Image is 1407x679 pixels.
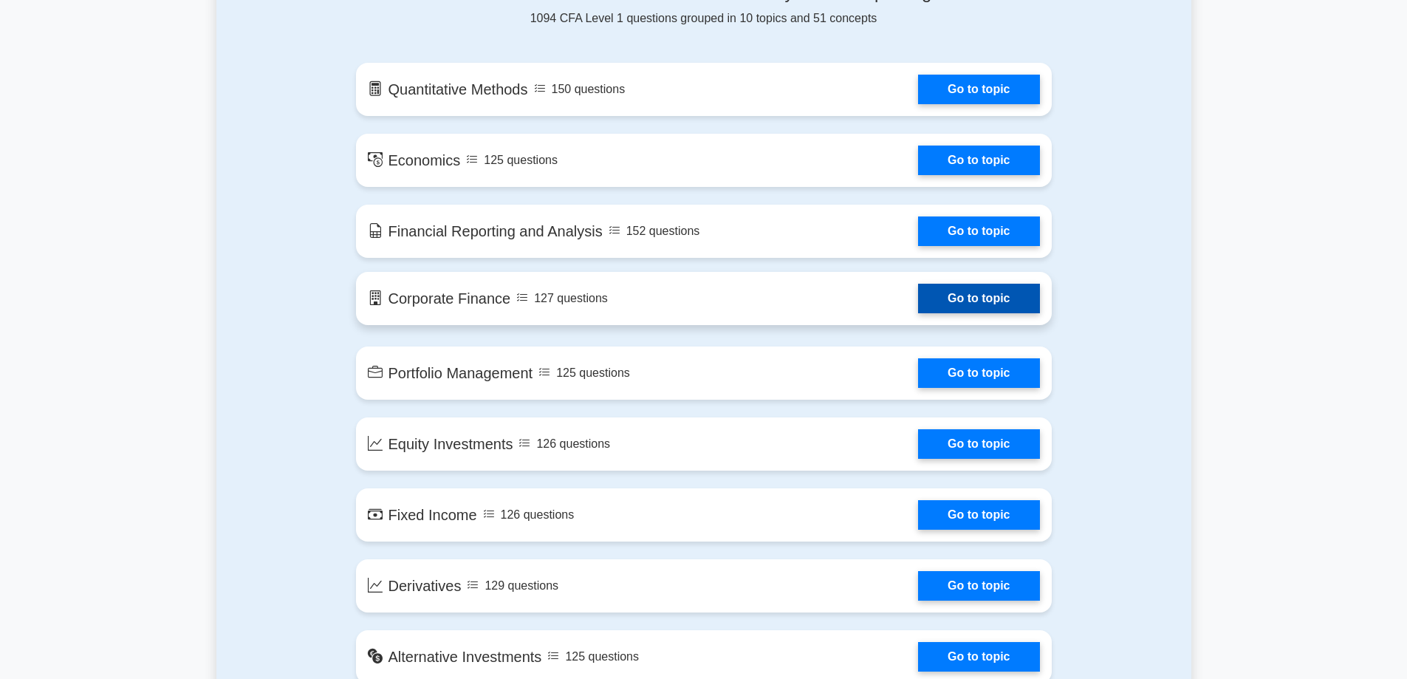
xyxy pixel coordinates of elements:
a: Go to topic [918,75,1039,104]
a: Go to topic [918,146,1039,175]
a: Go to topic [918,358,1039,388]
a: Go to topic [918,500,1039,530]
a: Go to topic [918,429,1039,459]
a: Go to topic [918,571,1039,601]
a: Go to topic [918,284,1039,313]
a: Go to topic [918,642,1039,672]
a: Go to topic [918,216,1039,246]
